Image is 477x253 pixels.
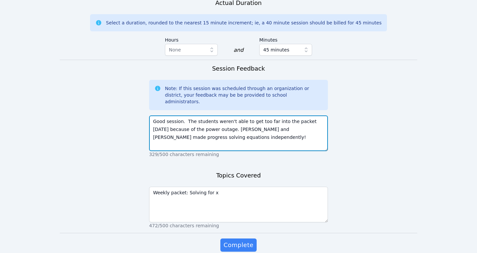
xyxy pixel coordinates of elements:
div: and [234,46,243,54]
button: None [165,44,218,56]
textarea: Weekly packet: Solving for x [149,187,328,222]
h3: Topics Covered [216,171,261,180]
div: Select a duration, rounded to the nearest 15 minute increment; ie, a 40 minute session should be ... [106,19,381,26]
label: Minutes [259,34,312,44]
label: Hours [165,34,218,44]
button: Complete [220,238,257,252]
button: 45 minutes [259,44,312,56]
span: 45 minutes [263,46,289,54]
div: Note: If this session was scheduled through an organization or district, your feedback may be be ... [165,85,323,105]
p: 472/500 characters remaining [149,222,328,229]
h3: Session Feedback [212,64,265,73]
p: 329/500 characters remaining [149,151,328,158]
textarea: Good session. The students weren't able to get too far into the packet [DATE] because of the powe... [149,115,328,151]
span: Complete [224,240,253,250]
span: None [169,47,181,52]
